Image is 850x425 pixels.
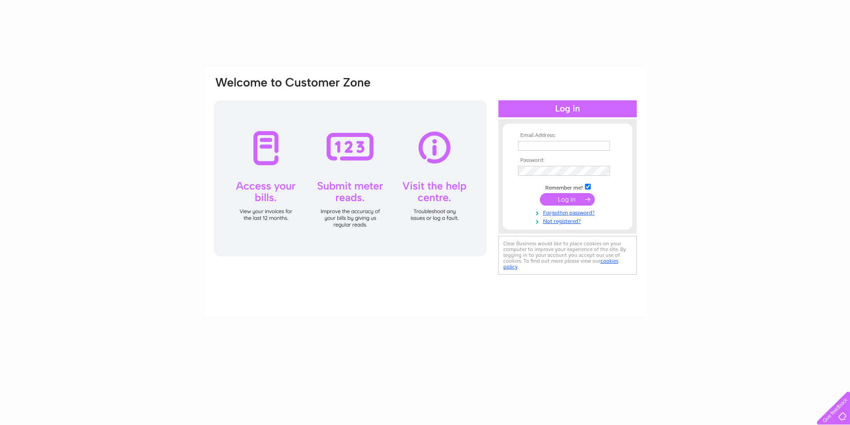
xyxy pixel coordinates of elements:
[540,193,595,206] input: Submit
[516,157,619,164] th: Password:
[516,132,619,139] th: Email Address:
[518,208,619,216] a: Forgotten password?
[498,236,637,275] div: Clear Business would like to place cookies on your computer to improve your experience of the sit...
[516,182,619,191] td: Remember me?
[503,258,618,270] a: cookies policy
[518,216,619,225] a: Not registered?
